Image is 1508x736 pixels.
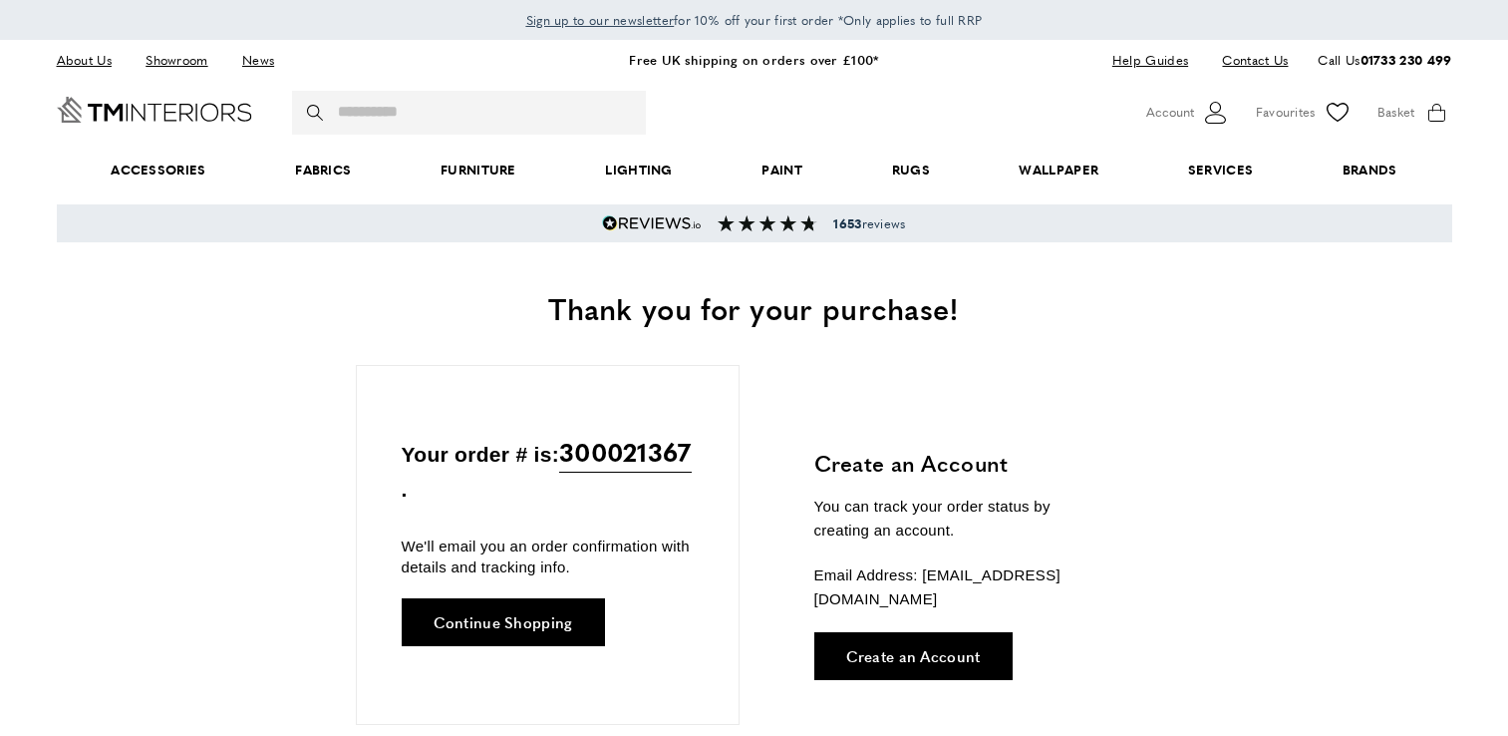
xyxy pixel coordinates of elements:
[307,91,327,135] button: Search
[1097,47,1203,74] a: Help Guides
[602,215,702,231] img: Reviews.io 5 stars
[66,140,250,200] span: Accessories
[629,50,878,69] a: Free UK shipping on orders over £100*
[131,47,222,74] a: Showroom
[718,140,847,200] a: Paint
[975,140,1143,200] a: Wallpaper
[1298,140,1441,200] a: Brands
[1256,102,1316,123] span: Favourites
[402,598,605,646] a: Continue Shopping
[847,140,975,200] a: Rugs
[1360,50,1452,69] a: 01733 230 499
[402,536,694,577] p: We'll email you an order confirmation with details and tracking info.
[833,214,861,232] strong: 1653
[57,47,127,74] a: About Us
[434,614,573,629] span: Continue Shopping
[250,140,396,200] a: Fabrics
[561,140,718,200] a: Lighting
[526,11,675,29] span: Sign up to our newsletter
[814,448,1108,479] h3: Create an Account
[227,47,289,74] a: News
[814,632,1013,680] a: Create an Account
[1318,50,1451,71] p: Call Us
[718,215,817,231] img: Reviews section
[559,432,692,473] span: 300021367
[526,11,983,29] span: for 10% off your first order *Only applies to full RRP
[814,563,1108,611] p: Email Address: [EMAIL_ADDRESS][DOMAIN_NAME]
[814,495,1108,543] p: You can track your order status by creating an account.
[833,215,905,231] span: reviews
[548,286,959,329] span: Thank you for your purchase!
[1146,98,1231,128] button: Customer Account
[57,97,252,123] a: Go to Home page
[1146,102,1194,123] span: Account
[396,140,560,200] a: Furniture
[402,432,694,507] p: Your order # is: .
[1207,47,1288,74] a: Contact Us
[526,10,675,30] a: Sign up to our newsletter
[1256,98,1353,128] a: Favourites
[1143,140,1298,200] a: Services
[846,648,981,663] span: Create an Account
